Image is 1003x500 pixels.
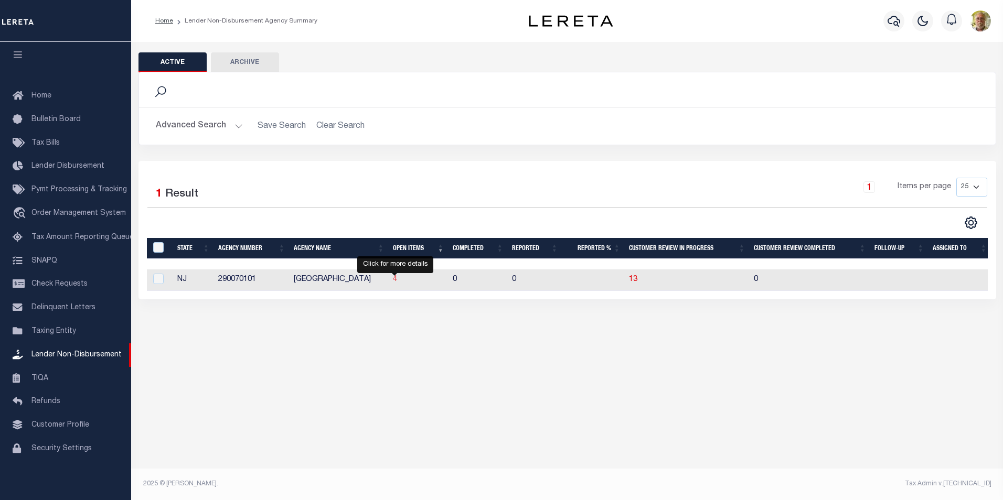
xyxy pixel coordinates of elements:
[898,181,951,193] span: Items per page
[31,210,126,217] span: Order Management System
[863,181,875,193] a: 1
[31,234,134,241] span: Tax Amount Reporting Queue
[929,238,991,259] th: Assigned To: activate to sort column ascending
[449,269,508,291] td: 0
[31,445,92,452] span: Security Settings
[508,269,562,291] td: 0
[562,238,625,259] th: Reported %: activate to sort column ascending
[135,479,568,488] div: 2025 © [PERSON_NAME].
[449,238,508,259] th: Completed: activate to sort column ascending
[31,186,127,193] span: Pymt Processing & Tracking
[156,116,243,136] button: Advanced Search
[214,238,290,259] th: Agency Number: activate to sort column ascending
[173,16,317,26] li: Lender Non-Disbursement Agency Summary
[31,328,76,335] span: Taxing Entity
[629,276,637,283] a: 13
[31,116,81,123] span: Bulletin Board
[138,52,207,72] button: Active
[389,238,449,259] th: Open Items: activate to sort column ascending
[393,276,397,283] a: 4
[31,280,88,288] span: Check Requests
[508,238,562,259] th: Reported: activate to sort column ascending
[290,269,389,291] td: [GEOGRAPHIC_DATA]
[31,398,60,405] span: Refunds
[155,18,173,24] a: Home
[575,479,991,488] div: Tax Admin v.[TECHNICAL_ID]
[211,52,279,72] button: Archive
[31,421,89,429] span: Customer Profile
[529,15,613,27] img: logo-dark.svg
[870,238,929,259] th: Follow-up: activate to sort column ascending
[31,139,60,147] span: Tax Bills
[31,374,48,382] span: TIQA
[750,269,870,291] td: 0
[625,238,750,259] th: Customer Review In Progress: activate to sort column ascending
[214,269,290,291] td: 290070101
[173,238,214,259] th: State: activate to sort column ascending
[31,162,104,170] span: Lender Disbursement
[31,351,122,358] span: Lender Non-Disbursement
[750,238,870,259] th: Customer Review Completed: activate to sort column ascending
[357,256,433,273] div: Click for more details
[156,189,162,200] span: 1
[31,257,57,264] span: SNAPQ
[147,238,173,259] th: MBACode
[31,304,95,311] span: Delinquent Letters
[13,207,29,221] i: travel_explore
[290,238,389,259] th: Agency Name: activate to sort column ascending
[31,92,51,100] span: Home
[165,186,198,203] label: Result
[173,269,214,291] td: NJ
